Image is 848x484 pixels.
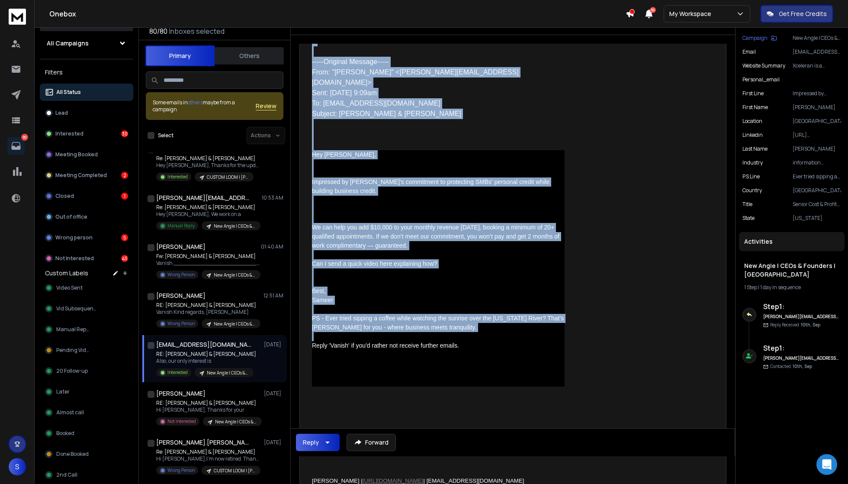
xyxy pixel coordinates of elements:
button: Primary [145,45,215,66]
button: Wrong person5 [40,229,133,246]
span: 80 / 80 [149,26,167,36]
h1: [PERSON_NAME][EMAIL_ADDRESS][DOMAIN_NAME] [156,194,251,202]
h1: [PERSON_NAME] [156,242,206,251]
div: Reply 'Vanish' if you'd rather not receive further emails. [312,341,565,350]
p: personal_email [742,76,780,83]
p: [US_STATE] [793,215,841,222]
button: Reply [296,434,340,451]
p: Senior Cost & Profit Consultant [793,201,841,208]
p: linkedin [742,132,763,139]
p: Closed [55,193,74,200]
span: Booked [56,430,74,437]
span: others [188,99,203,106]
p: Re: [PERSON_NAME] & [PERSON_NAME] [156,155,260,162]
p: title [742,201,752,208]
span: 10th, Sep [801,322,820,328]
div: 2 [121,172,128,179]
div: 1 [121,193,128,200]
p: Hey [PERSON_NAME], We work on a [156,211,260,218]
p: Wrong Person [167,271,195,278]
span: 50 [650,7,656,13]
p: information technology & services [793,159,841,166]
p: New Angle | CEOs & Founders | [GEOGRAPHIC_DATA] [214,321,255,327]
p: Wrong person [55,234,93,241]
p: Hey [PERSON_NAME], Thanks for the update! [156,162,260,169]
p: Meeting Completed [55,172,107,179]
p: country [742,187,762,194]
button: Others [215,46,284,65]
p: Ever tried sipping a coffee while watching the sunrise over the [US_STATE] River? That's [PERSON_... [793,173,841,180]
h1: [PERSON_NAME] [156,291,206,300]
p: 80 [21,134,28,141]
p: -----Original Message----- From: "[PERSON_NAME]" <[PERSON_NAME][EMAIL_ADDRESS][DOMAIN_NAME]> Sent... [312,57,565,129]
button: Review [256,102,276,110]
h3: Filters [40,66,133,78]
p: [EMAIL_ADDRESS][DOMAIN_NAME] [793,48,841,55]
p: Email [742,48,756,55]
button: Out of office [40,208,133,226]
p: Lead [55,110,68,116]
p: P.S Line [742,173,760,180]
h6: [PERSON_NAME][EMAIL_ADDRESS][DOMAIN_NAME] [763,313,839,320]
p: Vanish ________________________________ From: [PERSON_NAME] [156,260,260,267]
span: 1 day in sequence [760,284,801,291]
p: First Line [742,90,764,97]
button: Manual Reply [40,321,133,338]
p: [PERSON_NAME] [793,145,841,152]
p: New Angle | CEOs & Founders | [GEOGRAPHIC_DATA] [793,35,841,42]
div: Hey [PERSON_NAME], [312,150,565,387]
span: Almost call [56,409,84,416]
p: Re: [PERSON_NAME] & [PERSON_NAME] [156,449,260,455]
p: [GEOGRAPHIC_DATA] [793,187,841,194]
p: My Workspace [669,10,715,18]
p: Impressed by [PERSON_NAME]'s commitment to protecting SMBs' personal credit while building busine... [793,90,841,97]
span: 1 Step [744,284,757,291]
p: Xceleran is a business management solutions provider based in [GEOGRAPHIC_DATA], specifically in ... [793,62,841,69]
p: [DATE] [264,390,283,397]
div: Activities [739,232,845,251]
div: 30 [121,130,128,137]
button: Interested30 [40,125,133,142]
p: [DATE] [264,439,283,446]
div: Some emails in maybe from a campaign [153,99,256,113]
p: Hi [PERSON_NAME], Thanks for your [156,407,260,413]
div: 43 [121,255,128,262]
div: Reply [303,438,319,447]
label: Select [158,132,173,139]
p: Not Interested [167,418,196,425]
h1: All Campaigns [47,39,89,48]
h1: [EMAIL_ADDRESS][DOMAIN_NAME] [156,340,251,349]
div: Impressed by [PERSON_NAME]'s commitment to protecting SMBs' personal credit while building busine... [312,177,565,378]
p: First Name [742,104,768,111]
button: Forward [347,434,396,451]
p: CUSTOM LOOM | [PERSON_NAME] | WHOLE WORLD [207,174,248,181]
span: Manual Reply [56,326,90,333]
p: 01:40 AM [261,243,283,250]
span: 20 Follow-up [56,368,88,374]
div: We can help you add $10,000 to your monthly revenue [DATE], booking a minimum of 20+ qualified ap... [312,223,565,359]
h1: [PERSON_NAME].[PERSON_NAME] [156,438,251,447]
p: Last Name [742,145,768,152]
p: CUSTOM LOOM | [PERSON_NAME] | WHOLE WORLD [214,468,255,474]
div: Best, Sameer PS - Ever tried sipping a coffee while watching the sunrise over the [US_STATE] Rive... [312,277,565,332]
button: S [9,458,26,475]
h6: Step 1 : [763,301,839,312]
h3: Custom Labels [45,269,88,277]
h6: Step 1 : [763,343,839,353]
p: Interested [167,174,188,180]
p: 12:51 AM [263,292,283,299]
p: industry [742,159,763,166]
a: 80 [7,137,25,155]
h1: [PERSON_NAME] [156,389,206,398]
button: Vid Subsequence [40,300,133,317]
button: Get Free Credits [761,5,833,23]
button: All Status [40,84,133,101]
button: Campaign [742,35,777,42]
div: | [744,284,839,291]
p: Fw: [PERSON_NAME] & [PERSON_NAME] [156,253,260,260]
span: 10th, Sep [793,363,812,369]
p: Meeting Booked [55,151,98,158]
p: Wrong Person [167,320,195,327]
